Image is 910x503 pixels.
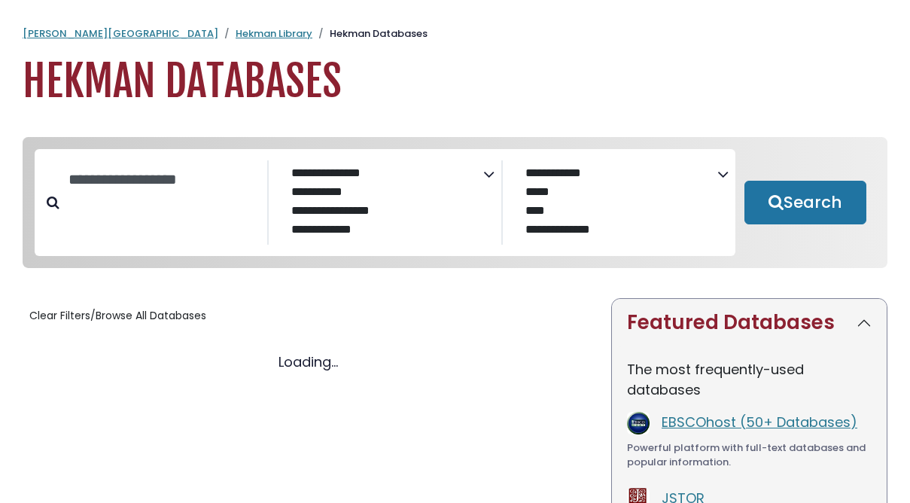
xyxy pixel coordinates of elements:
[23,137,887,269] nav: Search filters
[281,163,484,245] select: Database Subject Filter
[23,26,887,41] nav: breadcrumb
[23,26,218,41] a: [PERSON_NAME][GEOGRAPHIC_DATA]
[23,304,213,328] button: Clear Filters/Browse All Databases
[662,413,857,431] a: EBSCOhost (50+ Databases)
[744,181,866,224] button: Submit for Search Results
[627,359,872,400] p: The most frequently-used databases
[59,167,267,192] input: Search database by title or keyword
[236,26,312,41] a: Hekman Library
[312,26,428,41] li: Hekman Databases
[23,56,887,107] h1: Hekman Databases
[612,299,887,346] button: Featured Databases
[515,163,718,245] select: Database Vendors Filter
[627,441,872,470] div: Powerful platform with full-text databases and popular information.
[23,352,593,372] div: Loading...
